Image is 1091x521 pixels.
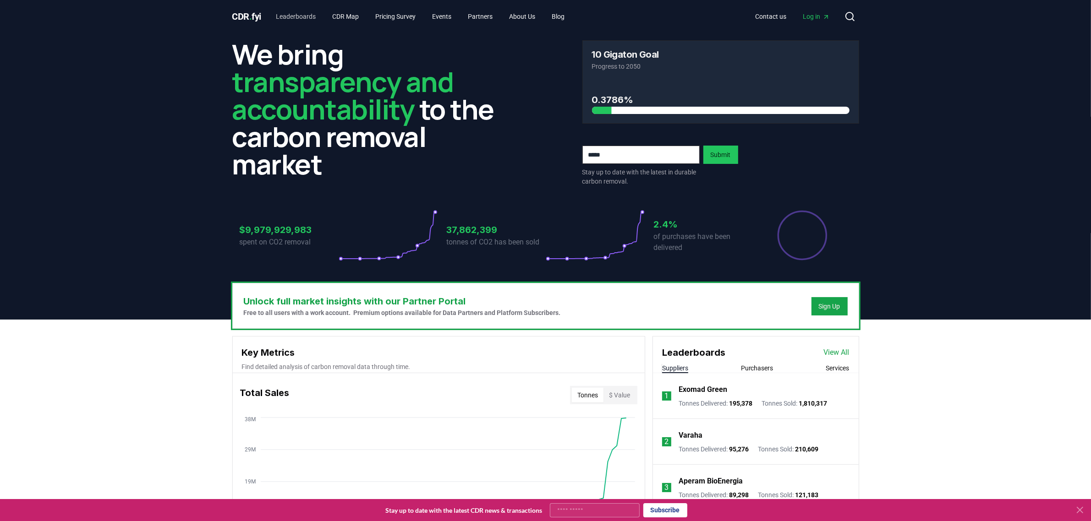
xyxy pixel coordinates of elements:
[603,388,636,402] button: $ Value
[232,11,262,22] span: CDR fyi
[758,445,818,454] p: Tonnes Sold :
[703,146,738,164] button: Submit
[803,12,830,21] span: Log in
[582,168,700,186] p: Stay up to date with the latest in durable carbon removal.
[245,478,256,485] tspan: 19M
[592,50,659,59] h3: 10 Gigaton Goal
[245,416,256,423] tspan: 38M
[758,490,818,499] p: Tonnes Sold :
[447,223,546,237] h3: 37,862,399
[242,346,636,359] h3: Key Metrics
[679,399,752,408] p: Tonnes Delivered :
[762,399,827,408] p: Tonnes Sold :
[592,62,850,71] p: Progress to 2050
[325,8,366,25] a: CDR Map
[592,93,850,107] h3: 0.3786%
[544,8,572,25] a: Blog
[654,217,753,231] h3: 2.4%
[679,445,749,454] p: Tonnes Delivered :
[269,8,323,25] a: Leaderboards
[741,364,773,373] button: Purchasers
[811,297,848,315] button: Sign Up
[572,388,603,402] button: Tonnes
[664,482,669,493] p: 3
[240,223,339,237] h3: $9,979,929,983
[245,446,256,453] tspan: 29M
[819,302,840,311] a: Sign Up
[447,237,546,248] p: tonnes of CO2 has been sold
[679,384,727,395] a: Exomad Green
[502,8,543,25] a: About Us
[729,445,749,453] span: 95,276
[664,436,669,447] p: 2
[748,8,837,25] nav: Main
[796,8,837,25] a: Log in
[368,8,423,25] a: Pricing Survey
[240,237,339,248] p: spent on CO2 removal
[242,362,636,371] p: Find detailed analysis of carbon removal data through time.
[777,210,828,261] div: Percentage of sales delivered
[664,391,669,402] p: 1
[232,10,262,23] a: CDR.fyi
[249,11,252,22] span: .
[232,63,454,128] span: transparency and accountability
[269,8,572,25] nav: Main
[795,491,818,499] span: 121,183
[461,8,500,25] a: Partners
[232,40,509,178] h2: We bring to the carbon removal market
[748,8,794,25] a: Contact us
[244,294,561,308] h3: Unlock full market insights with our Partner Portal
[824,347,850,358] a: View All
[662,364,688,373] button: Suppliers
[662,346,725,359] h3: Leaderboards
[425,8,459,25] a: Events
[679,490,749,499] p: Tonnes Delivered :
[244,308,561,317] p: Free to all users with a work account. Premium options available for Data Partners and Platform S...
[240,386,290,404] h3: Total Sales
[729,400,752,407] span: 195,378
[826,364,850,373] button: Services
[799,400,827,407] span: 1,810,317
[679,476,743,487] a: Aperam BioEnergia
[795,445,818,453] span: 210,609
[729,491,749,499] span: 89,298
[679,430,702,441] a: Varaha
[654,231,753,253] p: of purchases have been delivered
